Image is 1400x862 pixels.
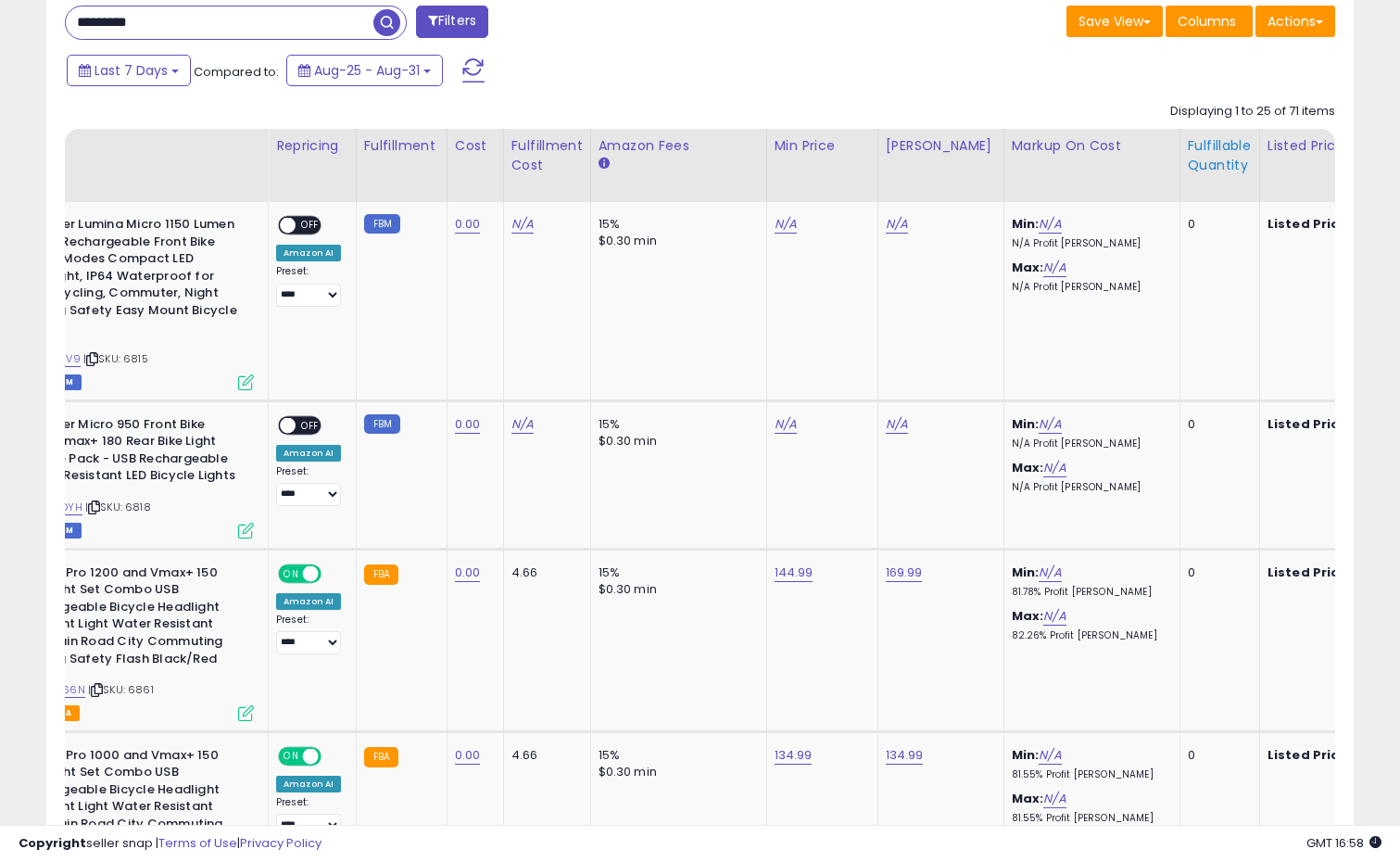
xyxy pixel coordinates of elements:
div: 0 [1188,416,1245,433]
div: 0 [1188,747,1245,764]
a: 144.99 [775,564,814,582]
b: Max: [1012,259,1044,276]
div: Amazon AI [276,776,341,792]
a: N/A [1039,415,1061,434]
div: Fulfillment [364,136,439,156]
a: N/A [1043,259,1066,277]
b: Lumina Pro 1200 and Vmax+ 150 Bike Light Set Combo USB Rechargeable Bicycle Headlight LED Front L... [18,564,243,672]
div: Cost [455,136,496,156]
b: Min: [1012,415,1040,433]
b: Listed Price: [1268,564,1352,581]
div: seller snap | | [19,835,322,853]
a: N/A [511,415,534,434]
span: ON [280,565,303,581]
a: N/A [1039,215,1061,234]
div: Markup on Cost [1012,136,1172,156]
button: Filters [416,6,488,38]
a: N/A [775,415,797,434]
span: | SKU: 6815 [83,351,148,366]
span: | SKU: 6818 [85,500,151,514]
div: 15% [599,747,752,764]
span: Aug-25 - Aug-31 [314,61,420,80]
div: $0.30 min [599,233,752,249]
p: N/A Profit [PERSON_NAME] [1012,437,1166,450]
button: Actions [1255,6,1335,37]
a: N/A [511,215,534,234]
span: Last 7 Days [95,61,168,80]
a: N/A [886,215,908,234]
b: Lumina Pro 1000 and Vmax+ 150 Bike Light Set Combo USB Rechargeable Bicycle Headlight LED Front L... [18,747,243,855]
small: FBM [364,414,400,434]
button: Save View [1066,6,1163,37]
a: 134.99 [775,746,813,765]
p: N/A Profit [PERSON_NAME] [1012,481,1166,494]
span: Columns [1178,12,1236,31]
b: Listed Price: [1268,215,1352,233]
p: 81.78% Profit [PERSON_NAME] [1012,586,1166,599]
div: Amazon AI [276,245,341,261]
div: Amazon Fees [599,136,759,156]
a: 0.00 [455,746,481,765]
p: 82.26% Profit [PERSON_NAME] [1012,629,1166,642]
button: Columns [1166,6,1253,37]
small: FBA [364,564,398,585]
div: Displaying 1 to 25 of 71 items [1170,103,1335,120]
span: OFF [296,417,325,433]
div: 0 [1188,564,1245,581]
div: Amazon AI [276,593,341,610]
button: Aug-25 - Aug-31 [286,55,443,86]
a: 134.99 [886,746,924,765]
span: OFF [296,218,325,234]
b: Max: [1012,459,1044,476]
a: Terms of Use [158,834,237,852]
b: Listed Price: [1268,415,1352,433]
th: The percentage added to the cost of goods (COGS) that forms the calculator for Min & Max prices. [1003,129,1179,202]
b: NiteRider Lumina Micro 1150 Lumen USB-C Rechargeable Front Bike Light 5 Modes Compact LED Headlig... [18,216,243,341]
b: Min: [1012,215,1040,233]
b: NiteRider Micro 950 Front Bike Light/Vmax+ 180 Rear Bike Light Combo Pack - USB Rechargeable Wate... [18,416,243,489]
a: 0.00 [455,415,481,434]
div: $0.30 min [599,764,752,780]
small: FBA [364,747,398,767]
div: $0.30 min [599,433,752,450]
span: FBM [48,374,82,390]
div: [PERSON_NAME] [886,136,996,156]
div: Preset: [276,614,342,655]
b: Listed Price: [1268,746,1352,764]
a: 0.00 [455,564,481,582]
div: Preset: [276,265,342,307]
div: Repricing [276,136,348,156]
div: 4.66 [511,747,576,764]
div: Amazon AI [276,445,341,462]
a: N/A [1043,459,1066,477]
a: N/A [1043,607,1066,626]
a: N/A [775,215,797,234]
span: OFF [319,748,348,764]
div: 0 [1188,216,1245,233]
div: 15% [599,416,752,433]
a: 0.00 [455,215,481,234]
div: Fulfillable Quantity [1188,136,1252,175]
a: 169.99 [886,564,923,582]
strong: Copyright [19,834,86,852]
div: $0.30 min [599,581,752,598]
p: N/A Profit [PERSON_NAME] [1012,281,1166,294]
span: ON [280,748,303,764]
div: Fulfillment Cost [511,136,583,175]
button: Last 7 Days [67,55,191,86]
div: Min Price [775,136,870,156]
div: Preset: [276,465,342,507]
div: 15% [599,564,752,581]
a: N/A [1039,746,1061,765]
b: Max: [1012,607,1044,625]
span: OFF [319,565,348,581]
p: N/A Profit [PERSON_NAME] [1012,237,1166,250]
span: | SKU: 6861 [88,682,154,697]
span: FBM [48,523,82,539]
div: 15% [599,216,752,233]
a: Privacy Policy [240,834,322,852]
a: N/A [1043,790,1066,808]
span: 2025-09-8 16:58 GMT [1306,834,1381,852]
span: Compared to: [194,63,279,81]
b: Max: [1012,790,1044,807]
